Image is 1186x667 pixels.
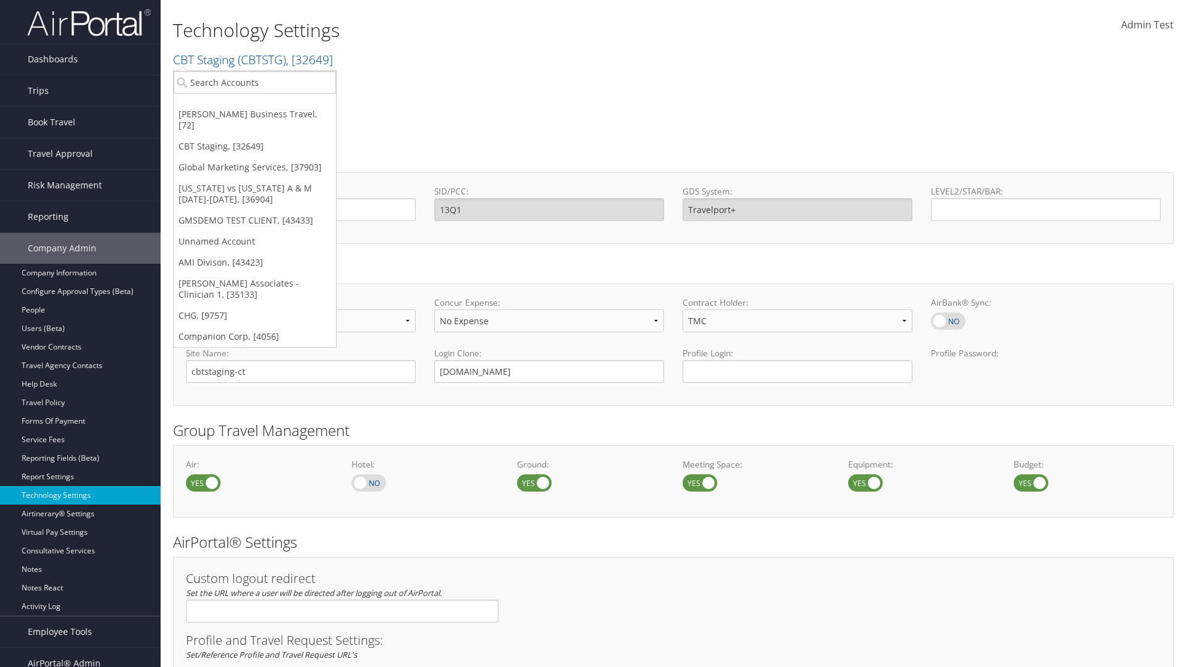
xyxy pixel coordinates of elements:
[1121,18,1174,31] span: Admin Test
[28,201,69,232] span: Reporting
[28,75,49,106] span: Trips
[173,420,1174,441] h2: Group Travel Management
[434,185,664,198] label: SID/PCC:
[27,8,151,37] img: airportal-logo.png
[517,458,664,471] label: Ground:
[931,347,1161,382] label: Profile Password:
[931,313,965,330] label: AirBank® Sync
[931,296,1161,309] label: AirBank® Sync:
[28,44,78,75] span: Dashboards
[683,458,830,471] label: Meeting Space:
[28,107,75,138] span: Book Travel
[173,147,1164,168] h2: GDS
[174,252,336,273] a: AMI Divison, [43423]
[174,273,336,305] a: [PERSON_NAME] Associates - Clinician 1, [35133]
[434,296,664,309] label: Concur Expense:
[434,347,664,359] label: Login Clone:
[238,51,286,68] span: ( CBTSTG )
[28,170,102,201] span: Risk Management
[1014,458,1161,471] label: Budget:
[351,458,498,471] label: Hotel:
[174,210,336,231] a: GMSDEMO TEST CLIENT, [43433]
[683,360,912,383] input: Profile Login:
[186,634,1161,647] h3: Profile and Travel Request Settings:
[186,573,498,585] h3: Custom logout redirect
[186,649,357,660] em: Set/Reference Profile and Travel Request URL's
[848,458,995,471] label: Equipment:
[174,178,336,210] a: [US_STATE] vs [US_STATE] A & M [DATE]-[DATE], [36904]
[683,185,912,198] label: GDS System:
[173,51,333,68] a: CBT Staging
[174,231,336,252] a: Unnamed Account
[683,296,912,309] label: Contract Holder:
[28,138,93,169] span: Travel Approval
[173,258,1174,279] h2: Online Booking Tool
[174,104,336,136] a: [PERSON_NAME] Business Travel, [72]
[173,532,1174,553] h2: AirPortal® Settings
[174,326,336,347] a: Companion Corp, [4056]
[173,17,840,43] h1: Technology Settings
[174,136,336,157] a: CBT Staging, [32649]
[186,458,333,471] label: Air:
[186,347,416,359] label: Site Name:
[683,347,912,382] label: Profile Login:
[1121,6,1174,44] a: Admin Test
[186,587,442,598] em: Set the URL where a user will be directed after logging out of AirPortal.
[174,71,336,94] input: Search Accounts
[286,51,333,68] span: , [ 32649 ]
[174,305,336,326] a: CHG, [9757]
[28,233,96,264] span: Company Admin
[174,157,336,178] a: Global Marketing Services, [37903]
[28,616,92,647] span: Employee Tools
[931,185,1161,198] label: LEVEL2/STAR/BAR:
